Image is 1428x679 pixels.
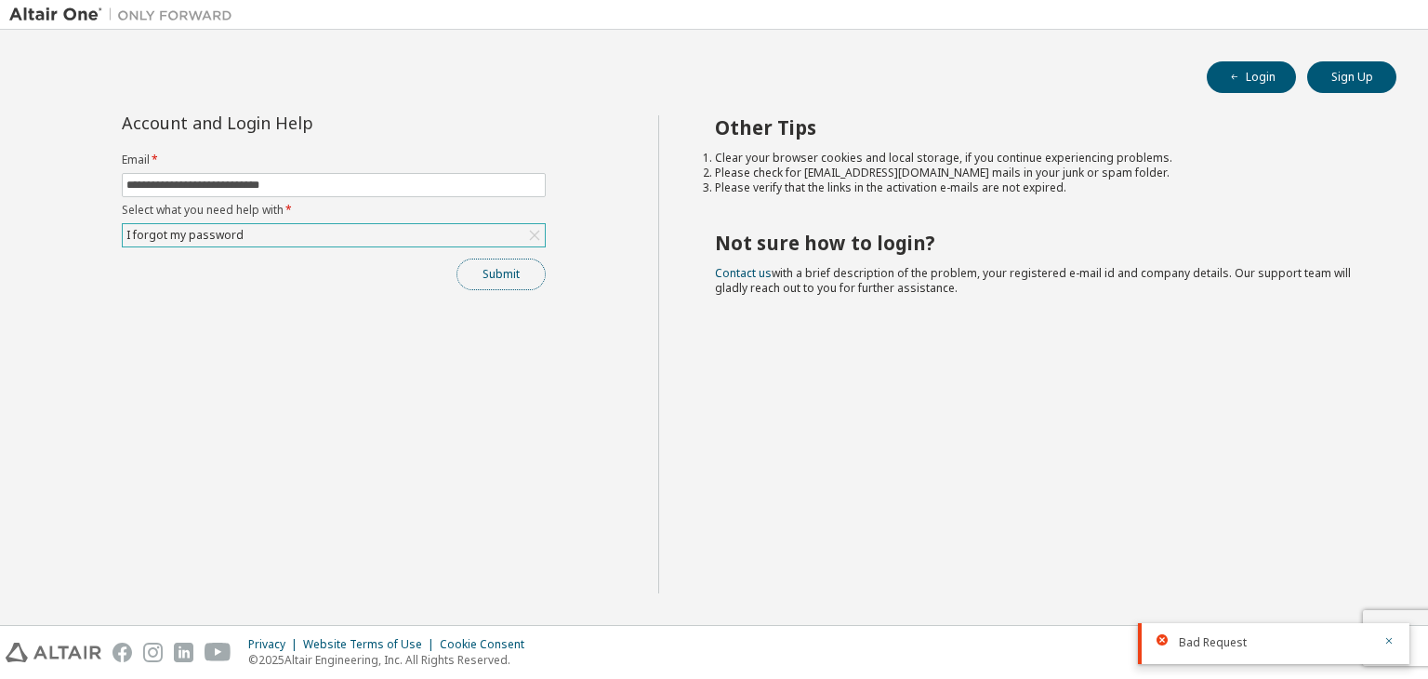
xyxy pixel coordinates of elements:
label: Email [122,153,546,167]
label: Select what you need help with [122,203,546,218]
span: Bad Request [1179,635,1247,650]
img: instagram.svg [143,643,163,662]
h2: Not sure how to login? [715,231,1364,255]
div: I forgot my password [123,224,545,246]
img: linkedin.svg [174,643,193,662]
img: altair_logo.svg [6,643,101,662]
div: Privacy [248,637,303,652]
div: Account and Login Help [122,115,461,130]
button: Login [1207,61,1296,93]
img: facebook.svg [112,643,132,662]
li: Please verify that the links in the activation e-mails are not expired. [715,180,1364,195]
img: youtube.svg [205,643,231,662]
img: Altair One [9,6,242,24]
div: Cookie Consent [440,637,535,652]
h2: Other Tips [715,115,1364,140]
div: Website Terms of Use [303,637,440,652]
p: © 2025 Altair Engineering, Inc. All Rights Reserved. [248,652,535,668]
span: with a brief description of the problem, your registered e-mail id and company details. Our suppo... [715,265,1351,296]
li: Please check for [EMAIL_ADDRESS][DOMAIN_NAME] mails in your junk or spam folder. [715,166,1364,180]
button: Sign Up [1307,61,1396,93]
button: Submit [456,259,546,290]
a: Contact us [715,265,772,281]
div: I forgot my password [124,225,246,246]
li: Clear your browser cookies and local storage, if you continue experiencing problems. [715,151,1364,166]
